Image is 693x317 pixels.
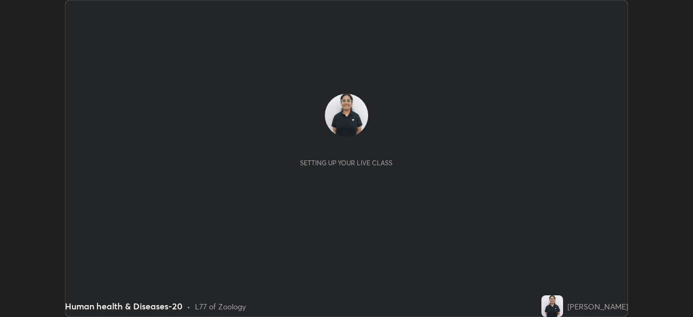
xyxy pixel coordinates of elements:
div: Human health & Diseases-20 [65,300,182,313]
img: 11fab85790fd4180b5252a2817086426.jpg [541,295,563,317]
div: [PERSON_NAME] [567,301,628,312]
div: • [187,301,191,312]
img: 11fab85790fd4180b5252a2817086426.jpg [325,94,368,137]
div: Setting up your live class [300,159,393,167]
div: L77 of Zoology [195,301,246,312]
